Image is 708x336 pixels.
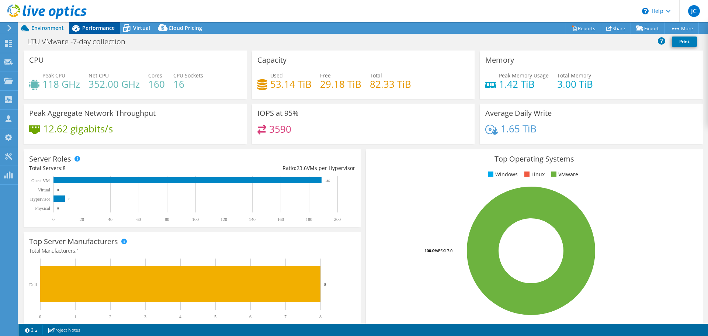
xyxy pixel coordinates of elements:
[277,217,284,222] text: 160
[165,217,169,222] text: 80
[557,80,593,88] h4: 3.00 TiB
[35,206,50,211] text: Physical
[179,314,181,319] text: 4
[296,164,307,172] span: 23.6
[24,38,137,46] h1: LTU VMware -7-day collection
[486,170,518,179] li: Windows
[74,314,76,319] text: 1
[31,178,50,183] text: Guest VM
[557,72,591,79] span: Total Memory
[325,179,330,183] text: 189
[30,197,50,202] text: Hypervisor
[371,155,697,163] h3: Top Operating Systems
[108,217,112,222] text: 40
[52,217,55,222] text: 0
[42,325,86,335] a: Project Notes
[144,314,146,319] text: 3
[320,72,331,79] span: Free
[642,8,649,14] svg: \n
[42,80,80,88] h4: 118 GHz
[57,207,59,210] text: 0
[148,72,162,79] span: Cores
[192,164,355,172] div: Ratio: VMs per Hypervisor
[109,314,111,319] text: 2
[43,125,113,133] h4: 12.62 gigabits/s
[39,314,41,319] text: 0
[601,22,631,34] a: Share
[29,109,156,117] h3: Peak Aggregate Network Throughput
[424,248,438,253] tspan: 100.0%
[438,248,452,253] tspan: ESXi 7.0
[370,80,411,88] h4: 82.33 TiB
[29,164,192,172] div: Total Servers:
[88,80,140,88] h4: 352.00 GHz
[29,282,37,287] text: Dell
[133,24,150,31] span: Virtual
[334,217,341,222] text: 200
[42,72,65,79] span: Peak CPU
[20,325,43,335] a: 2
[192,217,199,222] text: 100
[485,109,552,117] h3: Average Daily Write
[221,217,227,222] text: 120
[549,170,578,179] li: VMware
[88,72,109,79] span: Net CPU
[566,22,601,34] a: Reports
[148,80,165,88] h4: 160
[249,217,256,222] text: 140
[485,56,514,64] h3: Memory
[270,72,283,79] span: Used
[284,314,287,319] text: 7
[82,24,115,31] span: Performance
[306,217,312,222] text: 180
[672,37,697,47] a: Print
[63,164,66,172] span: 8
[270,80,312,88] h4: 53.14 TiB
[249,314,251,319] text: 6
[29,238,118,246] h3: Top Server Manufacturers
[31,24,64,31] span: Environment
[136,217,141,222] text: 60
[173,72,203,79] span: CPU Sockets
[257,109,299,117] h3: IOPS at 95%
[29,247,355,255] h4: Total Manufacturers:
[319,314,322,319] text: 8
[214,314,216,319] text: 5
[370,72,382,79] span: Total
[499,80,549,88] h4: 1.42 TiB
[38,187,51,193] text: Virtual
[688,5,700,17] span: JC
[29,155,71,163] h3: Server Roles
[324,282,326,287] text: 8
[501,125,537,133] h4: 1.65 TiB
[269,125,291,133] h4: 3590
[76,247,79,254] span: 1
[57,188,59,192] text: 0
[320,80,361,88] h4: 29.18 TiB
[80,217,84,222] text: 20
[523,170,545,179] li: Linux
[664,22,699,34] a: More
[257,56,287,64] h3: Capacity
[69,197,70,201] text: 8
[631,22,665,34] a: Export
[499,72,549,79] span: Peak Memory Usage
[173,80,203,88] h4: 16
[29,56,44,64] h3: CPU
[169,24,202,31] span: Cloud Pricing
